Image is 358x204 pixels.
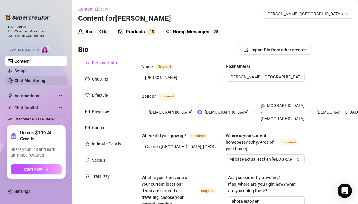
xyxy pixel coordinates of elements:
[173,28,209,35] div: Bump Messages
[85,28,92,35] div: Bio
[92,76,108,82] div: Chatting
[142,93,183,100] label: Gender
[8,106,12,110] img: Chat Copilot
[152,30,154,34] span: 5
[8,93,13,98] span: thunderbolt
[11,164,62,174] button: Start nowarrow-right
[244,48,248,52] span: import
[142,93,156,99] div: Gender
[85,109,90,114] span: idcard
[150,30,152,34] span: 1
[226,63,254,70] label: Nickname(s)
[239,45,311,55] button: Import Bio from other creator
[250,47,306,52] span: Import Bio from other creator
[92,141,121,147] div: Intimate Details
[92,124,107,131] div: Content
[338,184,352,198] div: Open Intercom Messenger
[166,29,171,34] span: notification
[142,63,153,70] div: Name
[345,12,349,16] span: team
[85,77,90,81] span: message
[11,147,62,158] span: Share your link and earn unlimited rewards
[142,63,180,70] label: Name
[228,175,296,193] span: Are you currently traveling? If so, where are you right now? what are you doing there?
[280,139,298,146] span: Required
[14,59,30,64] a: Content
[142,132,187,139] div: Where did you grow up?
[14,91,57,101] span: Automations
[78,4,113,14] button: Content Library
[199,188,217,194] span: Required
[85,61,90,65] span: user
[229,156,300,163] input: Where is your current homebase? (City/Area of your home)
[24,167,42,172] span: Start now
[155,64,173,70] span: Required
[14,103,57,113] span: Chat Copilot
[202,109,251,115] span: [DEMOGRAPHIC_DATA]
[41,45,50,54] img: AI Chatter
[92,173,110,180] div: Train Izzy
[14,189,30,194] a: Settings
[14,33,44,38] a: Team Analytics
[214,30,216,34] span: 2
[85,126,90,130] span: picture
[126,28,145,35] div: Products
[78,45,89,55] h3: Bio
[212,29,221,35] sup: 25
[92,59,117,66] div: Personal Info
[14,117,55,122] a: Discover Viral Videos
[78,29,83,34] span: user
[118,29,123,34] span: picture
[20,130,62,142] strong: Unlock $100 AI Credits
[14,69,26,73] a: Setup
[44,167,49,171] span: arrow-right
[145,74,216,81] input: Name
[8,47,39,53] span: Izzy AI Chatter
[14,27,63,36] a: Creator Analytics
[92,157,105,163] div: Socials
[229,74,300,80] input: Nickname(s)
[226,132,305,152] label: Where is your current homebase? (City/Area of your home)
[85,93,90,97] span: heart
[145,143,216,150] input: Where did you grow up?
[147,29,156,35] sup: 15
[226,132,278,152] div: Where is your current homebase? (City/Area of your home)
[11,133,17,139] span: gift
[266,9,348,18] span: Edgar (edgiriland)
[85,142,90,146] span: fire
[142,132,214,139] label: Where did you grow up?
[189,133,207,139] span: Required
[14,78,45,83] a: Chat Monitoring
[78,7,108,11] span: Content Library
[226,63,250,70] div: Nickname(s)
[97,29,109,35] sup: 96%
[5,14,50,20] img: logo-BBDzfeDw.svg
[92,108,109,115] div: Physique
[85,158,90,162] span: link
[158,93,176,100] span: Required
[146,109,195,115] span: [DEMOGRAPHIC_DATA]
[85,174,90,178] span: experiment
[14,25,26,29] a: Home
[92,92,108,99] div: Lifestyle
[78,14,171,23] h3: Content for [PERSON_NAME]
[216,30,218,34] span: 5
[258,102,307,122] span: [DEMOGRAPHIC_DATA] / [DEMOGRAPHIC_DATA]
